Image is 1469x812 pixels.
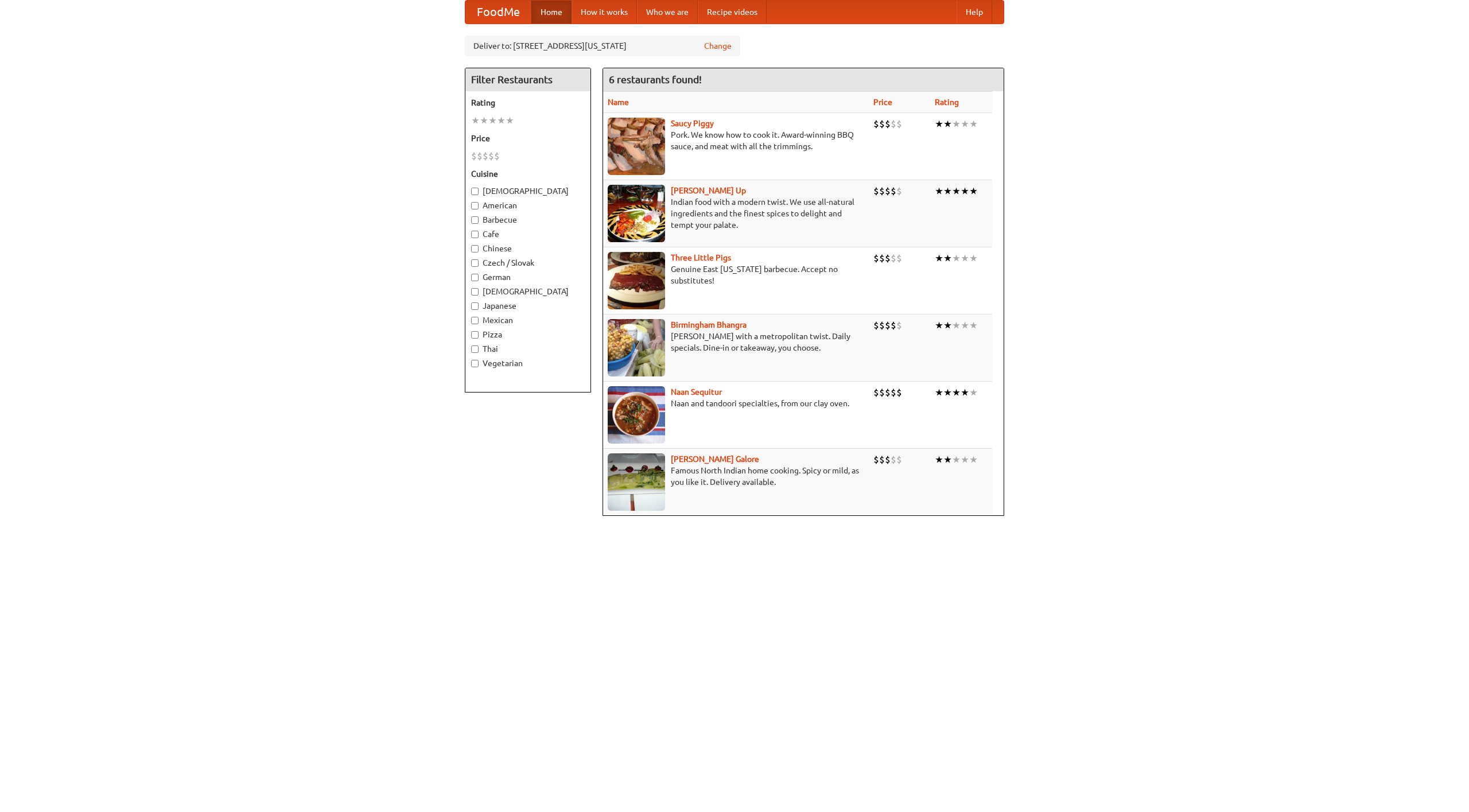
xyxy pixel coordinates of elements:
[471,345,479,353] input: Thai
[961,386,969,399] li: ★
[671,186,746,195] a: [PERSON_NAME] Up
[471,271,585,283] label: German
[943,185,952,197] li: ★
[961,185,969,197] li: ★
[471,343,585,355] label: Thai
[608,118,665,175] img: saucy.jpg
[671,454,759,464] a: [PERSON_NAME] Galore
[465,36,740,56] div: Deliver to: [STREET_ADDRESS][US_STATE]
[471,214,585,226] label: Barbecue
[471,259,479,267] input: Czech / Slovak
[608,453,665,511] img: currygalore.jpg
[471,286,585,297] label: [DEMOGRAPHIC_DATA]
[891,386,896,399] li: $
[506,114,514,127] li: ★
[952,185,961,197] li: ★
[896,252,902,265] li: $
[873,453,879,466] li: $
[891,252,896,265] li: $
[873,185,879,197] li: $
[885,453,891,466] li: $
[471,114,480,127] li: ★
[608,319,665,376] img: bhangra.jpg
[471,257,585,269] label: Czech / Slovak
[471,185,585,197] label: [DEMOGRAPHIC_DATA]
[885,252,891,265] li: $
[671,119,714,128] a: Saucy Piggy
[943,252,952,265] li: ★
[671,253,731,262] a: Three Little Pigs
[891,319,896,332] li: $
[952,118,961,130] li: ★
[471,331,479,339] input: Pizza
[704,40,732,52] a: Change
[471,216,479,224] input: Barbecue
[671,320,747,329] b: Birmingham Bhangra
[471,228,585,240] label: Cafe
[671,387,722,397] a: Naan Sequitur
[471,188,479,195] input: [DEMOGRAPHIC_DATA]
[885,319,891,332] li: $
[943,118,952,130] li: ★
[873,386,879,399] li: $
[885,386,891,399] li: $
[471,202,479,209] input: American
[471,302,479,310] input: Japanese
[952,453,961,466] li: ★
[873,252,879,265] li: $
[608,129,864,152] p: Pork. We know how to cook it. Award-winning BBQ sauce, and meat with all the trimmings.
[952,319,961,332] li: ★
[608,98,629,107] a: Name
[608,398,864,409] p: Naan and tandoori specialties, from our clay oven.
[957,1,992,24] a: Help
[608,465,864,488] p: Famous North Indian home cooking. Spicy or mild, as you like it. Delivery available.
[471,168,585,180] h5: Cuisine
[969,386,978,399] li: ★
[891,453,896,466] li: $
[471,200,585,211] label: American
[471,243,585,254] label: Chinese
[608,252,665,309] img: littlepigs.jpg
[952,252,961,265] li: ★
[969,118,978,130] li: ★
[572,1,637,24] a: How it works
[952,386,961,399] li: ★
[891,118,896,130] li: $
[471,317,479,324] input: Mexican
[943,319,952,332] li: ★
[608,196,864,231] p: Indian food with a modern twist. We use all-natural ingredients and the finest spices to delight ...
[471,245,479,252] input: Chinese
[879,118,885,130] li: $
[935,319,943,332] li: ★
[471,300,585,312] label: Japanese
[935,386,943,399] li: ★
[873,319,879,332] li: $
[471,360,479,367] input: Vegetarian
[961,319,969,332] li: ★
[471,358,585,369] label: Vegetarian
[885,118,891,130] li: $
[488,150,494,162] li: $
[961,118,969,130] li: ★
[608,386,665,444] img: naansequitur.jpg
[471,329,585,340] label: Pizza
[608,331,864,353] p: [PERSON_NAME] with a metropolitan twist. Daily specials. Dine-in or takeaway, you choose.
[698,1,767,24] a: Recipe videos
[896,118,902,130] li: $
[488,114,497,127] li: ★
[471,231,479,238] input: Cafe
[471,150,477,162] li: $
[896,185,902,197] li: $
[969,185,978,197] li: ★
[480,114,488,127] li: ★
[943,386,952,399] li: ★
[969,319,978,332] li: ★
[943,453,952,466] li: ★
[471,133,585,144] h5: Price
[494,150,500,162] li: $
[873,98,892,107] a: Price
[608,263,864,286] p: Genuine East [US_STATE] barbecue. Accept no substitutes!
